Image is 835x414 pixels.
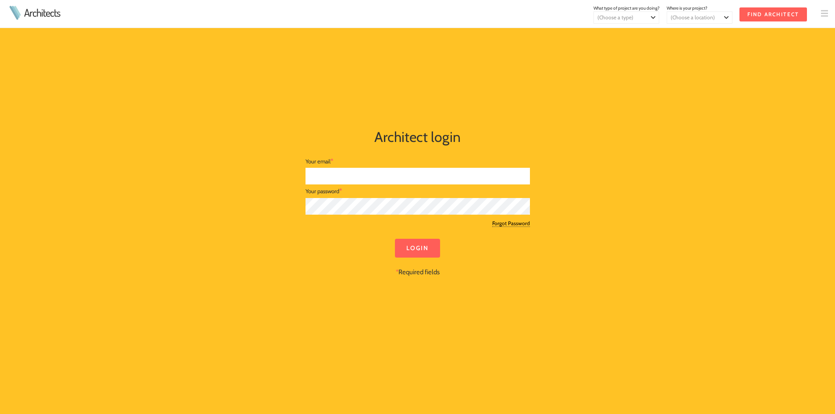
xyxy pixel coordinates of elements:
[395,239,440,258] input: Login
[306,184,530,198] div: Your password
[24,7,60,18] a: Architects
[7,6,23,20] img: Architects
[200,127,635,148] h1: Architect login
[306,239,530,277] div: Required fields
[492,220,530,227] a: Forgot Password
[739,7,807,21] input: Find Architect
[306,155,530,168] div: Your email
[593,5,660,11] span: What type of project are you doing?
[667,5,707,11] span: Where is your project?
